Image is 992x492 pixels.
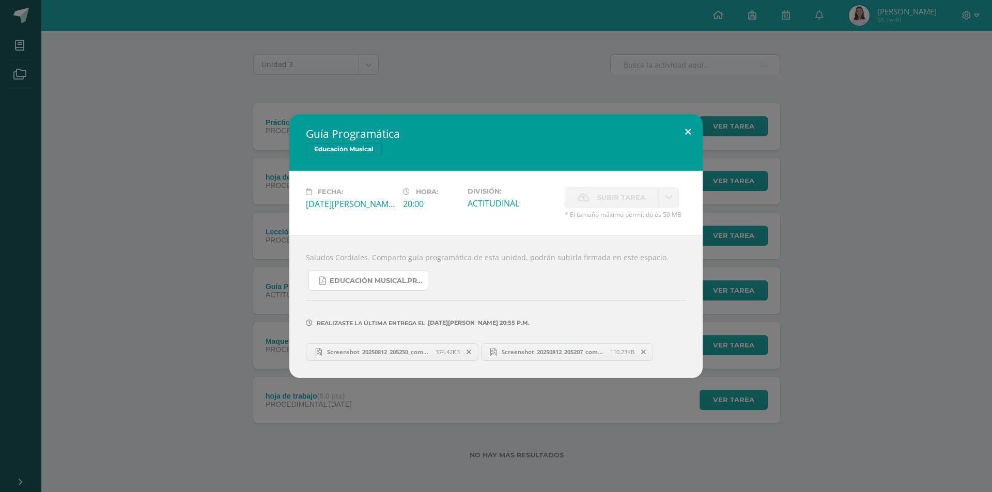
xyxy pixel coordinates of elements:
a: Screenshot_20250812_205207_com_intsig_camscanner_MultiImageEditPreviewActivity.jpg 110.23KB [481,343,654,361]
div: [DATE][PERSON_NAME] [306,198,395,210]
span: Hora: [416,188,438,196]
span: 374.42KB [436,348,460,356]
a: Educación Musical.Primero básico..pdf [308,271,428,291]
span: * El tamaño máximo permitido es 50 MB [565,210,686,219]
span: Fecha: [318,188,343,196]
a: La fecha de entrega ha expirado [659,187,679,208]
div: ACTITUDINAL [468,198,556,209]
button: Close (Esc) [673,114,703,149]
span: Remover entrega [460,346,478,358]
span: Realizaste la última entrega el [317,320,425,327]
div: 20:00 [403,198,459,210]
label: División: [468,187,556,195]
span: Remover entrega [635,346,653,358]
span: Screenshot_20250812_205250_com_intsig_camscanner_MultiImageEditPreviewActivity.jpg [322,348,436,356]
span: 110.23KB [610,348,634,356]
div: Saludos Cordiales. Comparto guía programática de esta unidad, podrán subirla firmada en este espa... [289,235,703,377]
span: Screenshot_20250812_205207_com_intsig_camscanner_MultiImageEditPreviewActivity.jpg [497,348,610,356]
span: Educación Musical.Primero básico..pdf [330,277,423,285]
span: Subir tarea [597,188,645,207]
a: Screenshot_20250812_205250_com_intsig_camscanner_MultiImageEditPreviewActivity.jpg 374.42KB [306,343,478,361]
h2: Guía Programática [306,126,686,141]
span: Educación Musical [306,143,382,155]
label: La fecha de entrega ha expirado [565,187,659,208]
